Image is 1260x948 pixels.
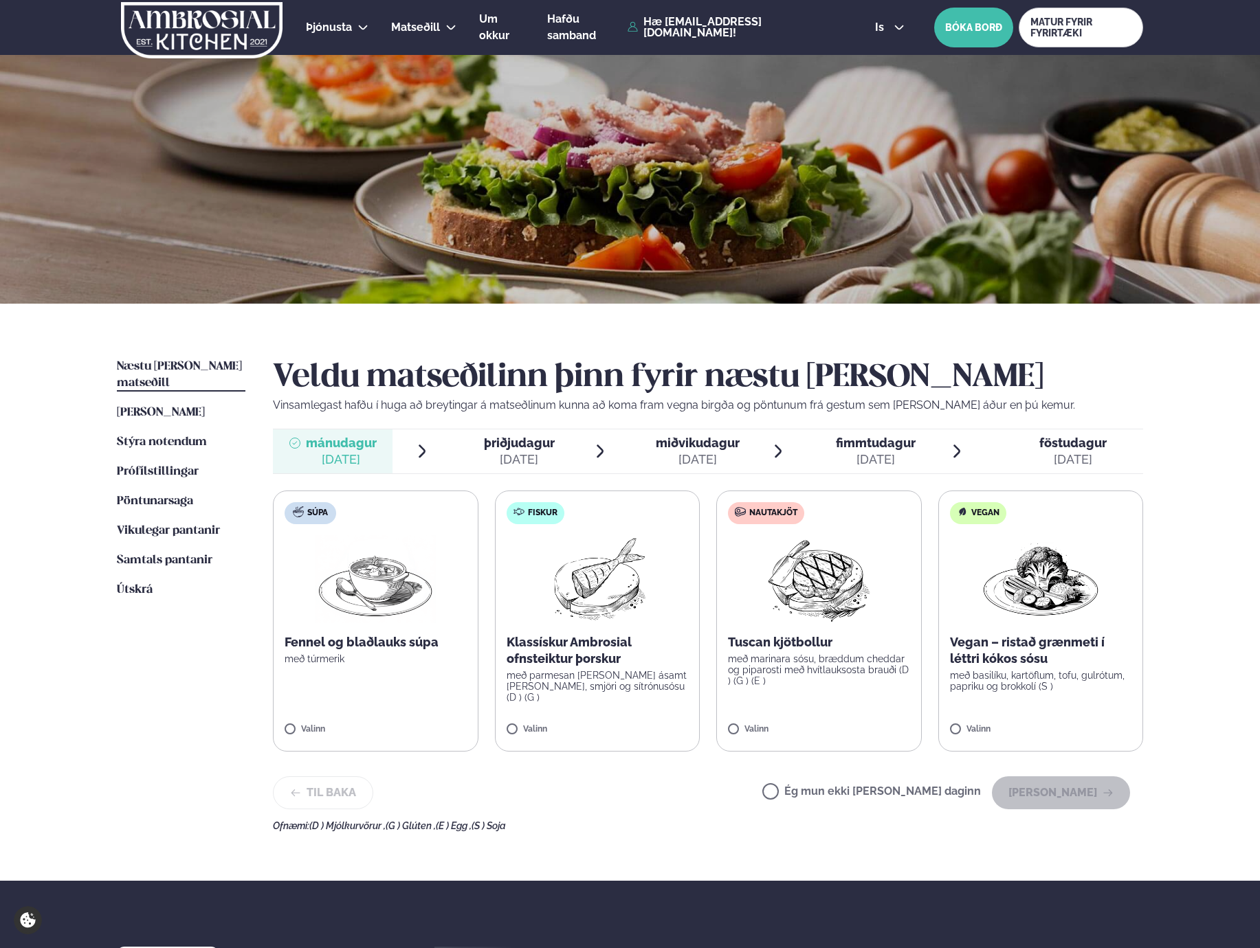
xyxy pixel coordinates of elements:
p: Vinsamlegast hafðu í huga að breytingar á matseðlinum kunna að koma fram vegna birgða og pöntunum... [273,397,1143,414]
span: Hafðu samband [547,12,596,42]
img: Beef-Meat.png [758,535,880,623]
span: mánudagur [306,436,377,450]
span: þriðjudagur [484,436,555,450]
span: Prófílstillingar [117,466,199,477]
p: Tuscan kjötbollur [728,634,910,651]
h2: Veldu matseðilinn þinn fyrir næstu [PERSON_NAME] [273,359,1143,397]
span: Stýra notendum [117,436,207,448]
span: Fiskur [528,508,557,519]
span: miðvikudagur [656,436,740,450]
p: með marinara sósu, bræddum cheddar og piparosti með hvítlauksosta brauði (D ) (G ) (E ) [728,653,910,686]
div: [DATE] [306,451,377,468]
img: Vegan.svg [957,506,968,517]
a: Cookie settings [14,906,42,934]
img: Soup.png [315,535,436,623]
span: fimmtudagur [836,436,916,450]
button: [PERSON_NAME] [992,776,1130,809]
a: Matseðill [391,19,440,36]
div: [DATE] [656,451,740,468]
img: logo [120,2,284,58]
span: föstudagur [1039,436,1107,450]
span: Næstu [PERSON_NAME] matseðill [117,361,242,389]
button: is [864,22,916,33]
a: Hafðu samband [547,11,621,44]
div: [DATE] [836,451,916,468]
p: Vegan – ristað grænmeti í léttri kókos sósu [950,634,1132,667]
img: beef.svg [735,506,746,517]
span: Matseðill [391,21,440,34]
a: Þjónusta [306,19,352,36]
img: soup.svg [293,506,304,517]
span: Pöntunarsaga [117,495,193,507]
a: Hæ [EMAIL_ADDRESS][DOMAIN_NAME]! [628,16,843,38]
img: fish.svg [513,506,524,517]
span: Þjónusta [306,21,352,34]
div: [DATE] [1039,451,1107,468]
span: Um okkur [479,12,509,42]
a: Vikulegar pantanir [117,523,220,539]
span: is [875,22,888,33]
p: Klassískur Ambrosial ofnsteiktur þorskur [507,634,689,667]
span: (S ) Soja [472,820,506,831]
div: Ofnæmi: [273,820,1143,831]
span: Súpa [307,508,328,519]
a: MATUR FYRIR FYRIRTÆKI [1019,8,1143,47]
p: með basilíku, kartöflum, tofu, gulrótum, papriku og brokkolí (S ) [950,670,1132,692]
button: BÓKA BORÐ [934,8,1013,47]
a: Næstu [PERSON_NAME] matseðill [117,359,245,392]
img: Fish.png [536,535,658,623]
span: (D ) Mjólkurvörur , [309,820,386,831]
p: með túrmerik [285,653,467,664]
a: Samtals pantanir [117,552,212,569]
p: með parmesan [PERSON_NAME] ásamt [PERSON_NAME], smjöri og sítrónusósu (D ) (G ) [507,670,689,703]
img: Vegan.png [980,535,1101,623]
div: [DATE] [484,451,555,468]
button: Til baka [273,776,373,809]
a: Stýra notendum [117,434,207,451]
span: Samtals pantanir [117,554,212,566]
a: Útskrá [117,582,153,598]
span: Vikulegar pantanir [117,525,220,537]
a: Prófílstillingar [117,464,199,480]
span: (E ) Egg , [436,820,472,831]
a: Um okkur [479,11,524,44]
span: Útskrá [117,584,153,596]
span: Nautakjöt [749,508,797,519]
p: Fennel og blaðlauks súpa [285,634,467,651]
span: Vegan [971,508,999,519]
span: [PERSON_NAME] [117,407,205,418]
a: Pöntunarsaga [117,493,193,510]
span: (G ) Glúten , [386,820,436,831]
a: [PERSON_NAME] [117,405,205,421]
